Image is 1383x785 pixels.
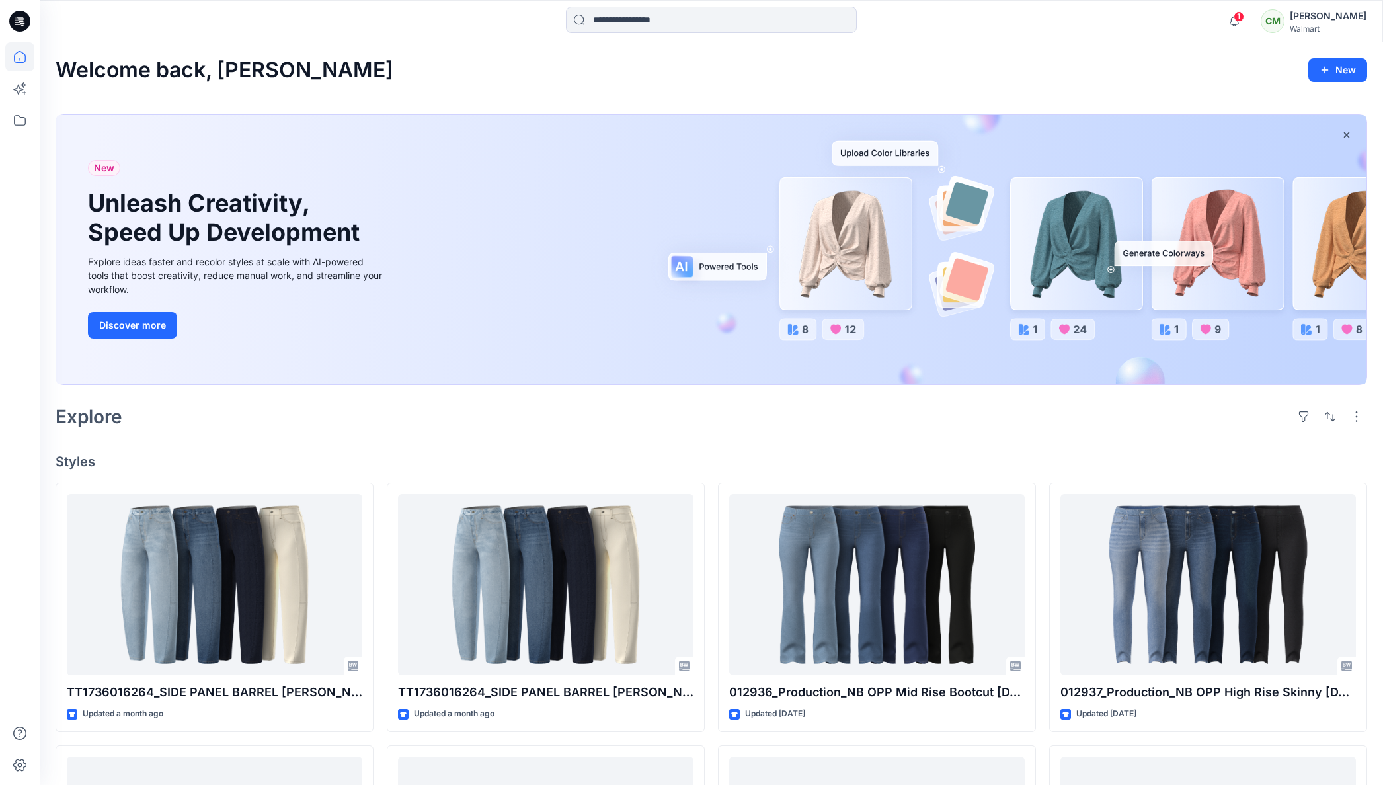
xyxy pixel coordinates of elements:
p: TT1736016264_SIDE PANEL BARREL [PERSON_NAME] [DATE] [67,683,362,702]
span: New [94,160,114,176]
div: [PERSON_NAME] [1290,8,1366,24]
p: TT1736016264_SIDE PANEL BARREL [PERSON_NAME] [DATE] [398,683,693,702]
h2: Welcome back, [PERSON_NAME] [56,58,393,83]
a: 012937_Production_NB OPP High Rise Skinny 6.26.25 [1060,494,1356,676]
p: Updated [DATE] [1076,707,1136,721]
p: 012936_Production_NB OPP Mid Rise Bootcut [DATE] [729,683,1025,702]
a: Discover more [88,312,385,339]
a: TT1736016264_SIDE PANEL BARREL JEAN 7.8.2025 [67,494,362,676]
a: TT1736016264_SIDE PANEL BARREL JEAN 7.8.2025 [398,494,693,676]
h1: Unleash Creativity, Speed Up Development [88,189,366,246]
p: Updated [DATE] [745,707,805,721]
h2: Explore [56,406,122,427]
div: CM [1261,9,1284,33]
a: 012936_Production_NB OPP Mid Rise Bootcut 6.25.25 [729,494,1025,676]
button: New [1308,58,1367,82]
div: Explore ideas faster and recolor styles at scale with AI-powered tools that boost creativity, red... [88,255,385,296]
span: 1 [1234,11,1244,22]
p: Updated a month ago [414,707,494,721]
h4: Styles [56,454,1367,470]
button: Discover more [88,312,177,339]
p: 012937_Production_NB OPP High Rise Skinny [DATE] [1060,683,1356,702]
p: Updated a month ago [83,707,163,721]
div: Walmart [1290,24,1366,34]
